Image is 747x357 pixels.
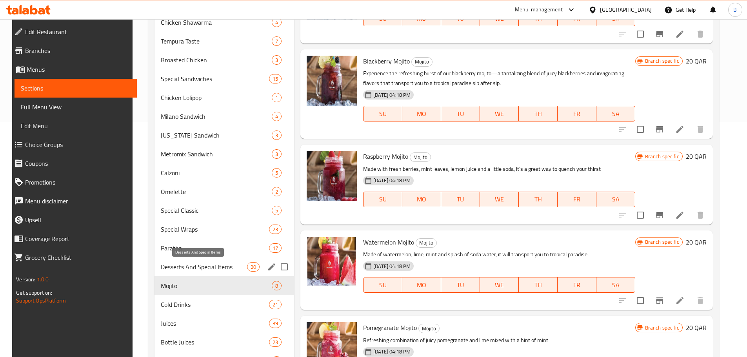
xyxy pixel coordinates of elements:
div: Chicken Shawarma4 [154,13,294,32]
span: Watermelon Mojito [363,236,414,248]
button: Branch-specific-item [650,25,669,43]
button: delete [691,25,710,43]
a: Upsell [8,210,137,229]
span: FR [561,279,593,291]
a: Promotions [8,173,137,192]
button: FR [558,106,596,121]
span: Full Menu View [21,102,131,112]
span: MO [405,279,438,291]
span: Get support on: [16,288,52,298]
span: MO [405,13,438,24]
span: [US_STATE] Sandwich [161,130,272,140]
button: TH [519,106,558,121]
span: Pomegranate Mojito [363,322,417,333]
button: delete [691,120,710,139]
span: Desserts And Special Items [161,262,247,272]
span: SU [367,279,399,291]
a: Sections [15,79,137,98]
span: Select to update [632,207,649,223]
button: WE [480,192,519,207]
span: 1 [272,94,281,101]
span: Bottle Juices [161,337,269,347]
span: 3 [272,150,281,158]
span: Menus [27,65,131,74]
a: Menu disclaimer [8,192,137,210]
span: Coupons [25,159,131,168]
div: Mojito [418,324,440,333]
span: 39 [269,320,281,327]
button: SU [363,192,402,207]
span: SU [367,108,399,120]
div: Calzoni5 [154,163,294,182]
span: 2 [272,188,281,196]
button: SA [596,192,635,207]
div: Mojito [161,281,272,290]
span: 5 [272,207,281,214]
div: items [272,36,282,46]
button: Branch-specific-item [650,120,669,139]
span: Chicken Shawarma [161,18,272,27]
span: TU [444,13,477,24]
span: Omelette [161,187,272,196]
span: Sections [21,83,131,93]
div: Tempura Taste7 [154,32,294,51]
span: Cold Drinks [161,300,269,309]
span: WE [483,194,516,205]
span: Metromix Sandwich [161,149,272,159]
button: FR [558,192,596,207]
span: Juices [161,319,269,328]
h6: 20 QAR [686,56,707,67]
span: Branch specific [642,57,682,65]
div: Broasted Chicken3 [154,51,294,69]
div: Milano Sandwich4 [154,107,294,126]
span: SU [367,194,399,205]
span: FR [561,194,593,205]
button: TH [519,277,558,293]
span: Edit Restaurant [25,27,131,36]
span: 3 [272,132,281,139]
div: items [272,168,282,178]
span: Edit Menu [21,121,131,130]
span: TU [444,279,477,291]
button: SA [596,277,635,293]
div: items [269,319,282,328]
a: Grocery Checklist [8,248,137,267]
span: SA [600,279,632,291]
span: Upsell [25,215,131,225]
div: items [272,18,282,27]
span: Chicken Lolipop [161,93,272,102]
span: 21 [269,301,281,308]
button: TU [441,192,480,207]
span: 1.0.0 [37,274,49,285]
span: Paratha [161,243,269,253]
span: 4 [272,113,281,120]
span: Choice Groups [25,140,131,149]
div: items [269,300,282,309]
button: Branch-specific-item [650,206,669,225]
span: Raspberry Mojito [363,150,408,162]
button: MO [402,277,441,293]
span: 23 [269,226,281,233]
span: TH [522,279,554,291]
span: 20 [247,263,259,271]
span: Menu disclaimer [25,196,131,206]
span: Calzoni [161,168,272,178]
div: items [272,112,282,121]
span: Tempura Taste [161,36,272,46]
button: SU [363,106,402,121]
a: Edit menu item [675,29,685,39]
div: items [272,206,282,215]
span: 8 [272,282,281,290]
button: Branch-specific-item [650,291,669,310]
a: Support.OpsPlatform [16,295,66,306]
div: Cold Drinks21 [154,295,294,314]
div: items [272,281,282,290]
div: Broasted Chicken [161,55,272,65]
span: Grocery Checklist [25,253,131,262]
a: Edit menu item [675,210,685,220]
